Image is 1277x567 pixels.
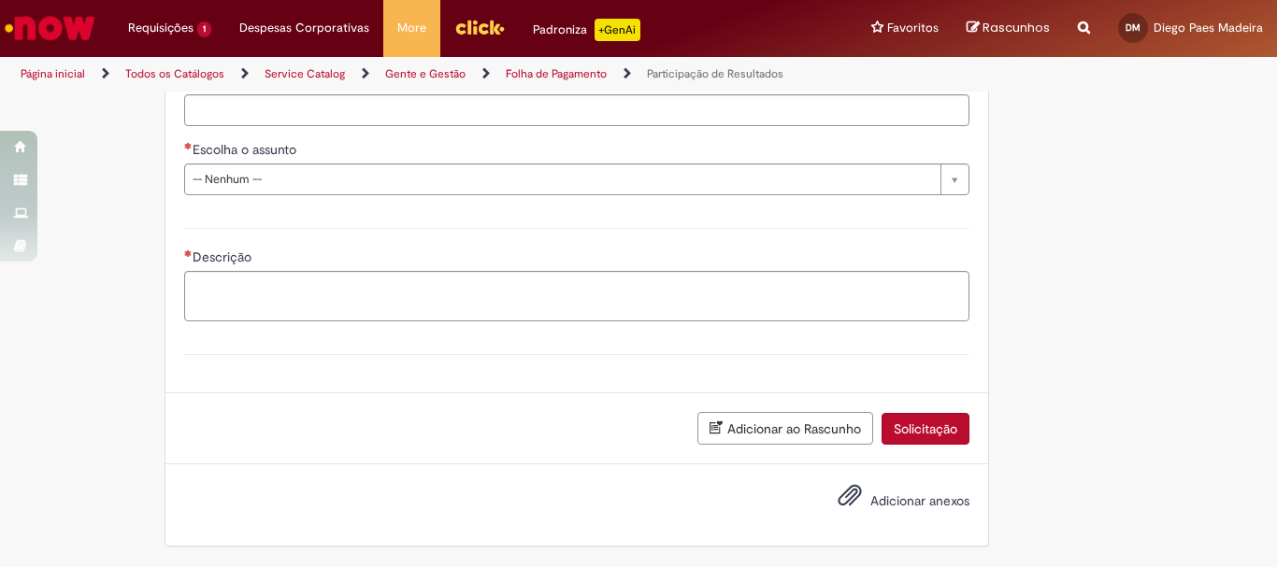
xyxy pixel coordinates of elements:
[454,13,505,41] img: click_logo_yellow_360x200.png
[1126,21,1141,34] span: DM
[197,21,211,37] span: 1
[506,66,607,81] a: Folha de Pagamento
[595,19,640,41] p: +GenAi
[184,94,969,126] input: ID Colaborador Afetado
[128,19,194,37] span: Requisições
[647,66,783,81] a: Participação de Resultados
[193,164,931,194] span: -- Nenhum --
[1154,20,1263,35] span: Diego Paes Madeira
[967,20,1050,37] a: Rascunhos
[887,19,939,37] span: Favoritos
[533,19,640,41] div: Padroniza
[239,19,369,37] span: Despesas Corporativas
[265,66,345,81] a: Service Catalog
[397,19,426,37] span: More
[184,142,193,149] span: Necessários
[184,271,969,321] textarea: Descrição
[882,413,969,445] button: Solicitação
[983,19,1050,36] span: Rascunhos
[870,493,969,510] span: Adicionar anexos
[2,9,98,47] img: ServiceNow
[14,57,838,92] ul: Trilhas de página
[385,66,466,81] a: Gente e Gestão
[125,66,224,81] a: Todos os Catálogos
[21,66,85,81] a: Página inicial
[697,412,873,445] button: Adicionar ao Rascunho
[193,141,300,158] span: Escolha o assunto
[833,478,867,521] button: Adicionar anexos
[193,248,255,265] span: Descrição
[184,249,193,257] span: Necessários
